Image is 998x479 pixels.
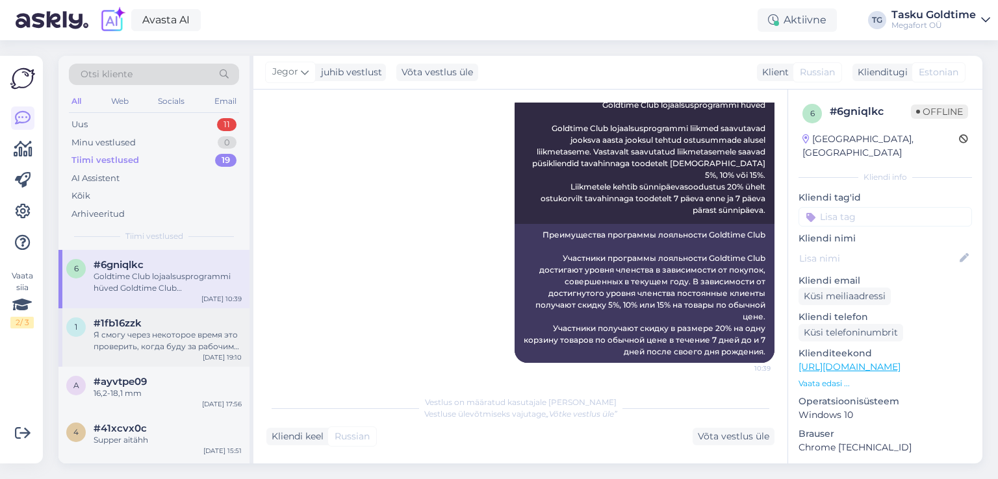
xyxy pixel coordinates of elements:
[693,428,774,445] div: Võta vestlus üle
[810,108,815,118] span: 6
[10,317,34,328] div: 2 / 3
[802,132,959,160] div: [GEOGRAPHIC_DATA], [GEOGRAPHIC_DATA]
[71,172,120,185] div: AI Assistent
[203,352,242,362] div: [DATE] 19:10
[757,66,789,79] div: Klient
[799,395,972,408] p: Operatsioonisüsteem
[799,324,903,341] div: Küsi telefoninumbrit
[799,288,891,305] div: Küsi meiliaadressi
[10,270,34,328] div: Vaata siia
[94,387,242,399] div: 16,2-18,1 mm
[69,93,84,110] div: All
[94,317,142,329] span: #1fb16zzk
[799,207,972,227] input: Lisa tag
[75,322,77,332] span: 1
[71,208,125,221] div: Arhiveeritud
[99,6,126,34] img: explore-ai
[71,118,88,131] div: Uus
[911,104,968,119] span: Offline
[94,434,242,446] div: Supper aitähh
[81,68,133,81] span: Otsi kliente
[335,430,370,443] span: Russian
[73,380,79,390] span: a
[94,329,242,352] div: Я смогу через некоторое время это проверить, когда буду за рабочим местом
[218,136,237,149] div: 0
[830,104,911,119] div: # 6gniqlkc
[424,409,617,419] span: Vestluse ülevõtmiseks vajutage
[73,427,79,437] span: 4
[799,408,972,422] p: Windows 10
[316,66,382,79] div: juhib vestlust
[201,294,242,304] div: [DATE] 10:39
[74,264,79,273] span: 6
[71,136,136,149] div: Minu vestlused
[852,66,908,79] div: Klienditugi
[800,66,835,79] span: Russian
[799,191,972,204] p: Kliendi tag'id
[546,409,617,419] i: „Võtke vestlus üle”
[799,441,972,454] p: Chrome [TECHNICAL_ID]
[919,66,958,79] span: Estonian
[799,347,972,360] p: Klienditeekond
[202,399,242,409] div: [DATE] 17:56
[131,9,201,31] a: Avasta AI
[94,423,147,434] span: #41xcvx0c
[799,361,901,373] a: [URL][DOMAIN_NAME]
[758,8,837,32] div: Aktiivne
[217,118,237,131] div: 11
[891,10,976,20] div: Tasku Goldtime
[71,154,139,167] div: Tiimi vestlused
[799,310,972,324] p: Kliendi telefon
[71,190,90,203] div: Kõik
[799,274,972,288] p: Kliendi email
[10,66,35,91] img: Askly Logo
[272,65,298,79] span: Jegor
[155,93,187,110] div: Socials
[203,446,242,456] div: [DATE] 15:51
[799,232,972,245] p: Kliendi nimi
[799,427,972,441] p: Brauser
[799,171,972,183] div: Kliendi info
[212,93,239,110] div: Email
[94,376,147,387] span: #ayvtpe09
[799,251,957,265] input: Lisa nimi
[891,20,976,31] div: Megafort OÜ
[94,271,242,294] div: Goldtime Club lojaalsusprogrammi hüved Goldtime Club lojaalsusprogrammi liikmed saavutavad jooksv...
[215,154,237,167] div: 19
[868,11,886,29] div: TG
[722,363,771,373] span: 10:39
[94,259,144,271] span: #6gniqlkc
[125,230,183,242] span: Tiimi vestlused
[799,378,972,389] p: Vaata edasi ...
[891,10,990,31] a: Tasku GoldtimeMegafort OÜ
[266,430,324,443] div: Kliendi keel
[109,93,131,110] div: Web
[396,64,478,81] div: Võta vestlus üle
[425,397,617,407] span: Vestlus on määratud kasutajale [PERSON_NAME]
[515,224,774,363] div: Преимущества программы лояльности Goldtime Club Участники программы лояльности Goldtime Club дост...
